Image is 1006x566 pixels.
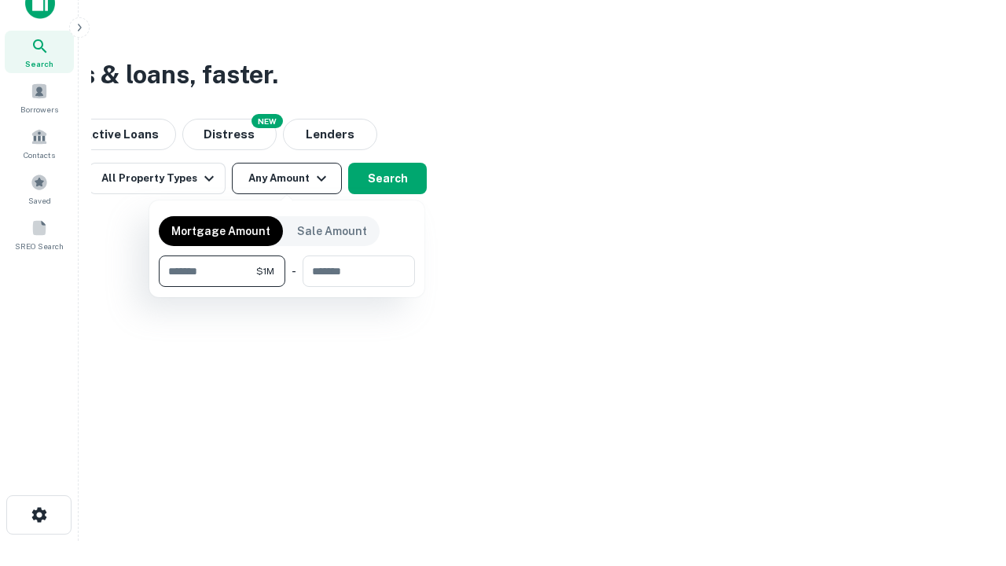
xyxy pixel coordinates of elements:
span: $1M [256,264,274,278]
div: - [292,255,296,287]
p: Mortgage Amount [171,222,270,240]
p: Sale Amount [297,222,367,240]
iframe: Chat Widget [927,440,1006,516]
